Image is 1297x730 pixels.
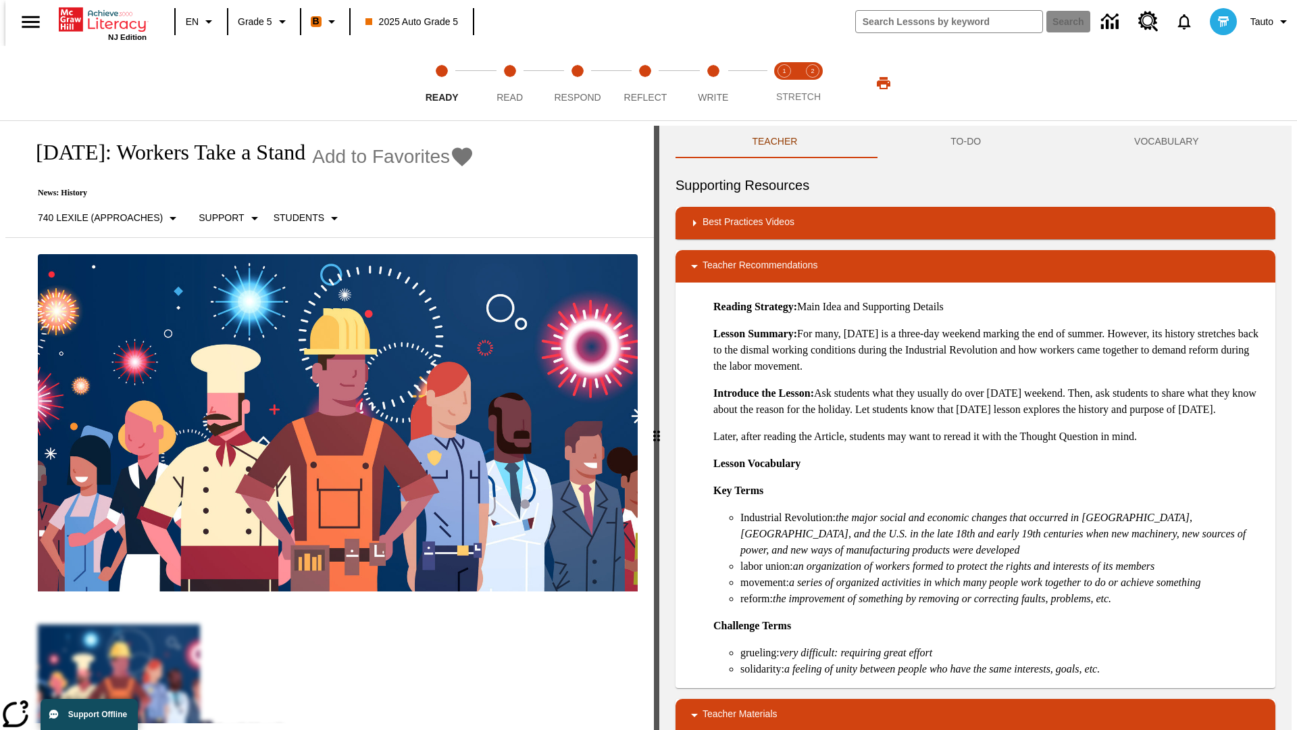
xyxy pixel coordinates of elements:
[765,46,804,120] button: Stretch Read step 1 of 2
[703,707,778,723] p: Teacher Materials
[740,512,1246,556] em: the major social and economic changes that occurred in [GEOGRAPHIC_DATA], [GEOGRAPHIC_DATA], and ...
[856,11,1042,32] input: search field
[1202,4,1245,39] button: Select a new avatar
[676,126,874,158] button: Teacher
[68,710,127,719] span: Support Offline
[238,15,272,29] span: Grade 5
[606,46,684,120] button: Reflect step 4 of 5
[676,250,1275,283] div: Teacher Recommendations
[186,15,199,29] span: EN
[713,620,791,631] strong: Challenge Terms
[232,9,296,34] button: Grade: Grade 5, Select a grade
[780,647,932,658] em: very difficult: requiring great effort
[793,46,832,120] button: Stretch Respond step 2 of 2
[659,126,1292,730] div: activity
[11,2,51,42] button: Open side menu
[199,211,244,225] p: Support
[713,385,1265,418] p: Ask students what they usually do over [DATE] weekend. Then, ask students to share what they know...
[703,258,817,274] p: Teacher Recommendations
[740,558,1265,575] li: labor union:
[426,92,459,103] span: Ready
[713,301,797,312] strong: Reading Strategy:
[740,645,1265,661] li: grueling:
[1250,15,1273,29] span: Tauto
[698,92,728,103] span: Write
[776,91,821,102] span: STRETCH
[22,188,474,198] p: News: History
[811,68,814,74] text: 2
[108,33,147,41] span: NJ Edition
[1093,3,1130,41] a: Data Center
[32,206,186,230] button: Select Lexile, 740 Lexile (Approaches)
[5,126,654,723] div: reading
[554,92,601,103] span: Respond
[305,9,345,34] button: Boost Class color is orange. Change class color
[789,577,1201,588] em: a series of organized activities in which many people work together to do or achieve something
[676,207,1275,239] div: Best Practices Videos
[1167,4,1202,39] a: Notifications
[538,46,617,120] button: Respond step 3 of 5
[312,146,450,168] span: Add to Favorites
[654,126,659,730] div: Press Enter or Spacebar and then press right and left arrow keys to move the slider
[676,174,1275,196] h6: Supporting Resources
[674,46,753,120] button: Write step 5 of 5
[180,9,223,34] button: Language: EN, Select a language
[274,211,324,225] p: Students
[38,254,638,592] img: A banner with a blue background shows an illustrated row of diverse men and women dressed in clot...
[268,206,348,230] button: Select Student
[313,13,320,30] span: B
[874,126,1058,158] button: TO-DO
[773,593,1111,604] em: the improvement of something by removing or correcting faults, problems, etc.
[713,485,763,496] strong: Key Terms
[740,510,1265,558] li: Industrial Revolution:
[676,126,1275,158] div: Instructional Panel Tabs
[1058,126,1275,158] button: VOCABULARY
[713,299,1265,315] p: Main Idea and Supporting Details
[793,560,1155,572] em: an organization of workers formed to protect the rights and interests of its members
[713,328,797,339] strong: Lesson Summary:
[862,71,905,95] button: Print
[41,699,138,730] button: Support Offline
[403,46,481,120] button: Ready step 1 of 5
[1245,9,1297,34] button: Profile/Settings
[713,429,1265,445] p: Later, after reading the Article, students may want to reread it with the Thought Question in mind.
[22,140,305,165] h1: [DATE]: Workers Take a Stand
[782,68,786,74] text: 1
[740,661,1265,677] li: solidarity:
[624,92,667,103] span: Reflect
[38,211,163,225] p: 740 Lexile (Approaches)
[740,575,1265,591] li: movement:
[740,591,1265,607] li: reform:
[1130,3,1167,40] a: Resource Center, Will open in new tab
[713,387,814,399] strong: Introduce the Lesson:
[59,5,147,41] div: Home
[784,663,1100,675] em: a feeling of unity between people who have the same interests, goals, etc.
[193,206,268,230] button: Scaffolds, Support
[1210,8,1237,35] img: avatar image
[470,46,549,120] button: Read step 2 of 5
[497,92,523,103] span: Read
[312,145,474,168] button: Add to Favorites - Labor Day: Workers Take a Stand
[713,458,800,469] strong: Lesson Vocabulary
[703,215,794,231] p: Best Practices Videos
[365,15,459,29] span: 2025 Auto Grade 5
[713,326,1265,374] p: For many, [DATE] is a three-day weekend marking the end of summer. However, its history stretches...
